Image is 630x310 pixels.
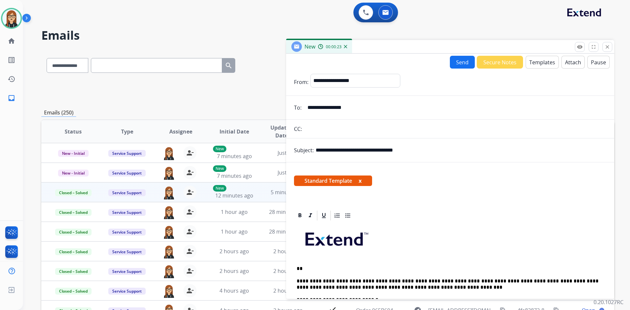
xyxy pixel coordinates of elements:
[162,146,176,160] img: agent-avatar
[8,75,15,83] mat-icon: history
[108,248,146,255] span: Service Support
[162,205,176,219] img: agent-avatar
[108,150,146,157] span: Service Support
[269,228,307,235] span: 28 minutes ago
[294,176,372,186] span: Standard Template
[359,177,362,185] button: x
[278,169,299,176] span: Just now
[220,267,249,275] span: 2 hours ago
[41,109,76,117] p: Emails (250)
[295,211,305,220] div: Bold
[215,192,253,199] span: 12 minutes ago
[55,248,92,255] span: Closed – Solved
[55,268,92,275] span: Closed – Solved
[213,185,226,192] p: New
[294,146,314,154] p: Subject:
[186,169,194,176] mat-icon: person_remove
[332,211,342,220] div: Ordered List
[269,208,307,216] span: 28 minutes ago
[271,189,306,196] span: 5 minutes ago
[162,245,176,258] img: agent-avatar
[186,267,194,275] mat-icon: person_remove
[162,284,176,298] img: agent-avatar
[108,170,146,176] span: Service Support
[577,44,583,50] mat-icon: remove_red_eye
[8,94,15,102] mat-icon: inbox
[186,247,194,255] mat-icon: person_remove
[108,209,146,216] span: Service Support
[58,150,89,157] span: New - Initial
[217,172,252,179] span: 7 minutes ago
[267,124,297,139] span: Updated Date
[326,44,342,50] span: 00:00:23
[55,209,92,216] span: Closed – Solved
[294,125,302,133] p: CC:
[591,44,597,50] mat-icon: fullscreen
[273,267,303,275] span: 2 hours ago
[108,268,146,275] span: Service Support
[41,29,614,42] h2: Emails
[477,56,523,69] button: Secure Notes
[278,149,299,156] span: Just now
[294,104,302,112] p: To:
[213,146,226,152] p: New
[8,56,15,64] mat-icon: list_alt
[213,165,226,172] p: New
[186,208,194,216] mat-icon: person_remove
[186,228,194,236] mat-icon: person_remove
[186,188,194,196] mat-icon: person_remove
[2,9,21,28] img: avatar
[220,287,249,294] span: 4 hours ago
[162,264,176,278] img: agent-avatar
[121,128,133,135] span: Type
[294,78,308,86] p: From:
[108,229,146,236] span: Service Support
[217,153,252,160] span: 7 minutes ago
[305,211,315,220] div: Italic
[221,228,248,235] span: 1 hour ago
[450,56,475,69] button: Send
[319,211,329,220] div: Underline
[186,287,194,295] mat-icon: person_remove
[162,166,176,180] img: agent-avatar
[561,56,585,69] button: Attach
[273,248,303,255] span: 2 hours ago
[169,128,192,135] span: Assignee
[587,56,610,69] button: Pause
[526,56,559,69] button: Templates
[55,189,92,196] span: Closed – Solved
[162,225,176,239] img: agent-avatar
[273,287,303,294] span: 2 hours ago
[162,186,176,199] img: agent-avatar
[594,298,623,306] p: 0.20.1027RC
[108,288,146,295] span: Service Support
[225,62,233,70] mat-icon: search
[55,229,92,236] span: Closed – Solved
[220,248,249,255] span: 2 hours ago
[304,43,315,50] span: New
[220,128,249,135] span: Initial Date
[604,44,610,50] mat-icon: close
[58,170,89,176] span: New - Initial
[65,128,82,135] span: Status
[343,211,353,220] div: Bullet List
[221,208,248,216] span: 1 hour ago
[8,37,15,45] mat-icon: home
[108,189,146,196] span: Service Support
[186,149,194,157] mat-icon: person_remove
[55,288,92,295] span: Closed – Solved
